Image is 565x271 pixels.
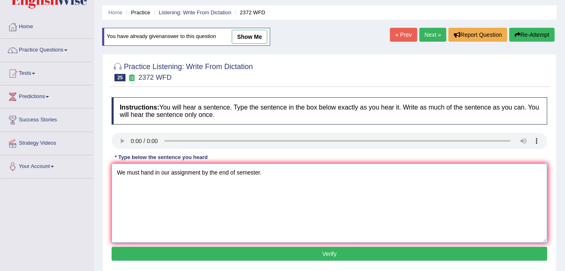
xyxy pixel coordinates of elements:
[159,9,231,16] a: Listening: Write From Dictation
[139,74,172,81] small: 2372 WFD
[390,28,417,42] a: « Prev
[0,109,94,129] a: Success Stories
[232,30,267,44] a: show me
[509,28,555,42] button: Re-Attempt
[120,104,159,111] b: Instructions:
[128,74,136,82] small: Exam occurring question
[112,97,547,125] h4: You will hear a sentence. Type the sentence in the box below exactly as you hear it. Write as muc...
[233,9,265,16] li: 2372 WFD
[0,155,94,176] a: Your Account
[108,9,123,16] a: Home
[0,62,94,83] a: Tests
[0,132,94,152] a: Strategy Videos
[102,28,270,46] div: You have already given answer to this question
[0,39,94,59] a: Practice Questions
[448,28,507,42] button: Report Question
[0,85,94,106] a: Predictions
[112,247,547,261] button: Verify
[124,9,150,16] li: Practice
[112,153,211,161] div: * Type below the sentence you heard
[112,61,253,81] h2: Practice Listening: Write From Dictation
[114,74,126,81] span: 25
[0,16,94,36] a: Home
[419,28,446,42] a: Next »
